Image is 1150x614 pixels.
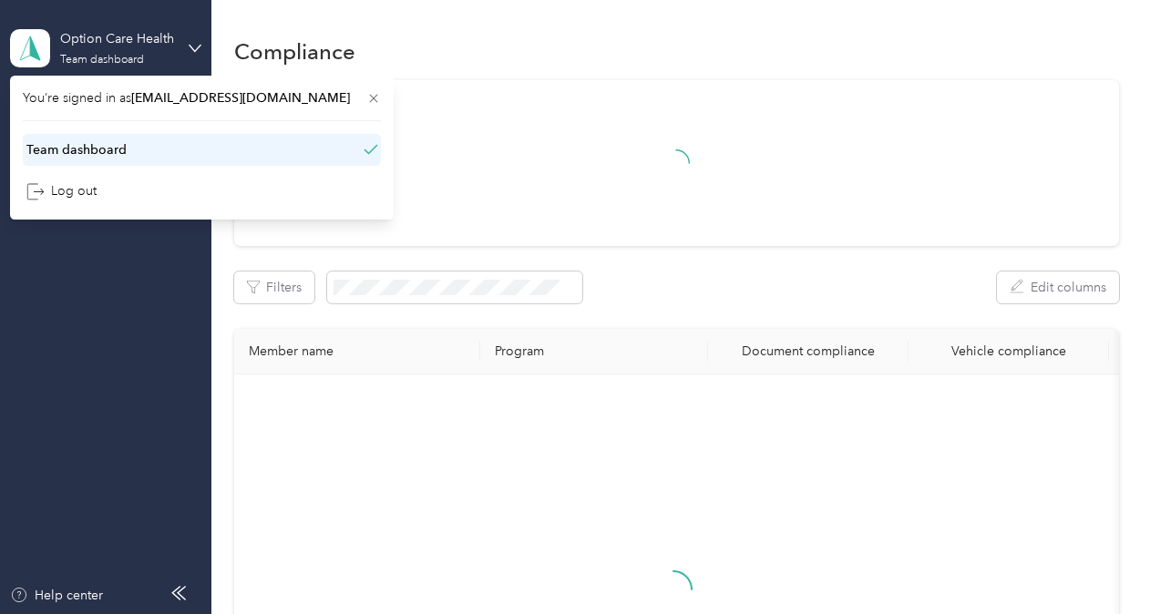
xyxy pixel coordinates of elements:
div: Team dashboard [26,140,127,159]
div: Document compliance [723,343,894,359]
div: Vehicle compliance [923,343,1094,359]
th: Member name [234,329,480,374]
iframe: Everlance-gr Chat Button Frame [1048,512,1150,614]
span: [EMAIL_ADDRESS][DOMAIN_NAME] [131,90,350,106]
div: Log out [26,181,97,200]
h1: Compliance [234,42,355,61]
div: Option Care Health [60,29,174,48]
button: Edit columns [997,271,1119,303]
button: Help center [10,586,103,605]
button: Filters [234,271,314,303]
span: You’re signed in as [23,88,381,107]
th: Program [480,329,708,374]
div: Team dashboard [60,55,144,66]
